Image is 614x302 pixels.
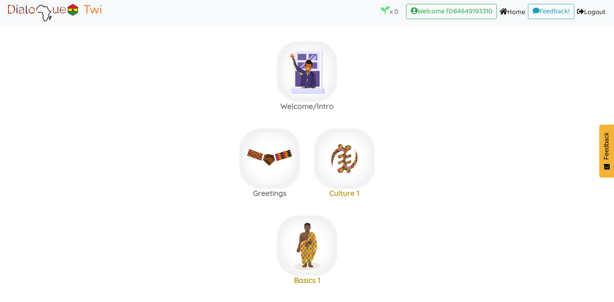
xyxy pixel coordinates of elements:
[367,132,378,144] img: r5+QtVXYuttHLoUAAAAABJRU5ErkJggg==
[270,276,345,285] h3: Basics 1
[603,132,610,160] span: Feedback
[497,4,528,21] a: Home
[5,3,104,22] img: Brand
[277,41,337,102] img: welcome-textile.9f7a6d7f.png
[292,132,304,144] img: r5+QtVXYuttHLoUAAAAABJRU5ErkJggg==
[307,189,382,198] h3: Culture 1
[528,4,574,20] a: Feedback!
[277,215,337,276] img: akan-man-gold.ebcf6999.png
[574,4,609,21] a: Logout
[406,4,497,20] a: Welcome f084649193310
[239,128,300,189] img: greetings.3fee7869.jpg
[381,6,398,17] p: x 0
[329,45,341,57] img: r5+QtVXYuttHLoUAAAAABJRU5ErkJggg==
[314,128,375,189] img: adinkra_beredum.b0fe9998.png
[270,102,345,111] h3: Welcome/Intro
[329,219,341,231] img: r5+QtVXYuttHLoUAAAAABJRU5ErkJggg==
[599,124,614,178] button: Feedback - Show survey
[232,189,307,198] h3: Greetings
